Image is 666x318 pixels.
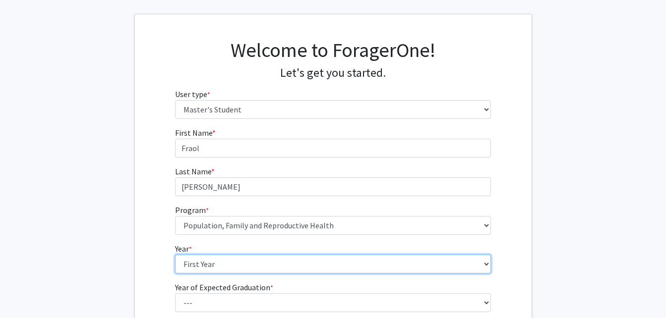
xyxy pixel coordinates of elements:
label: Year [175,243,192,255]
label: Year of Expected Graduation [175,281,273,293]
h4: Let's get you started. [175,66,491,80]
span: Last Name [175,166,211,176]
h1: Welcome to ForagerOne! [175,38,491,62]
iframe: Chat [7,273,42,311]
label: Program [175,204,209,216]
span: First Name [175,128,212,138]
label: User type [175,88,210,100]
